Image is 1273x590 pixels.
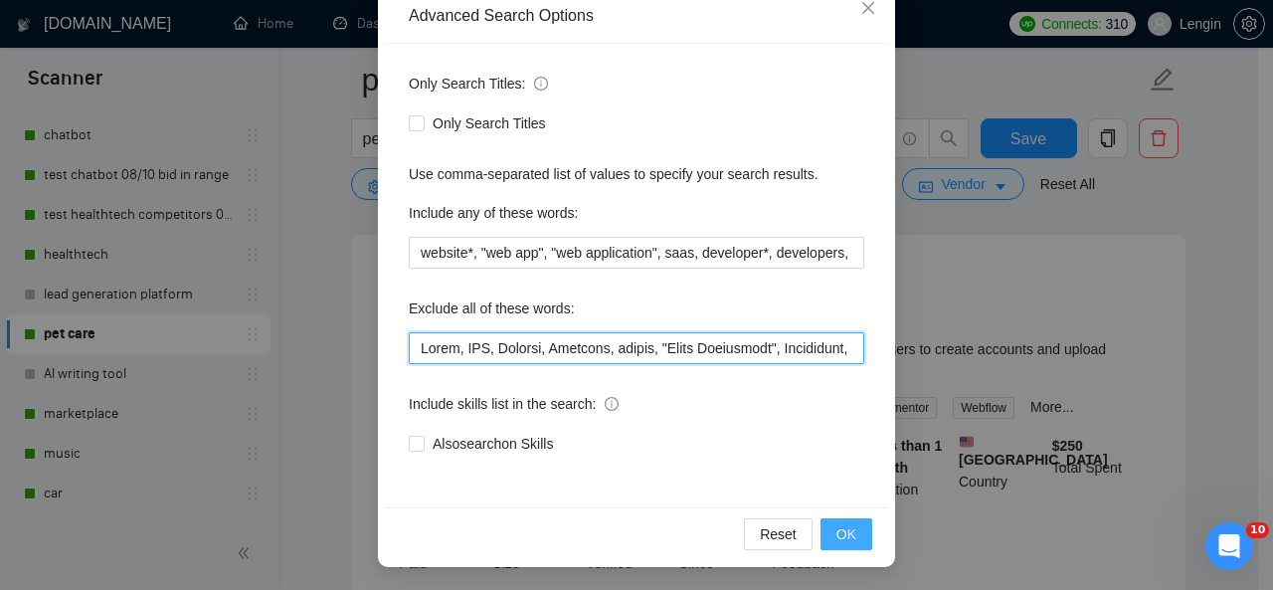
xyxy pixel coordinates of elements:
[409,5,864,27] div: Advanced Search Options
[425,112,554,134] span: Only Search Titles
[425,433,561,455] span: Also search on Skills
[836,523,856,545] span: OK
[409,197,578,229] label: Include any of these words:
[760,523,797,545] span: Reset
[820,518,872,550] button: OK
[409,163,864,185] div: Use comma-separated list of values to specify your search results.
[744,518,813,550] button: Reset
[1205,522,1253,570] iframe: Intercom live chat
[409,73,548,95] span: Only Search Titles:
[605,397,619,411] span: info-circle
[1246,522,1269,538] span: 10
[409,293,575,324] label: Exclude all of these words:
[409,393,619,415] span: Include skills list in the search:
[534,77,548,91] span: info-circle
